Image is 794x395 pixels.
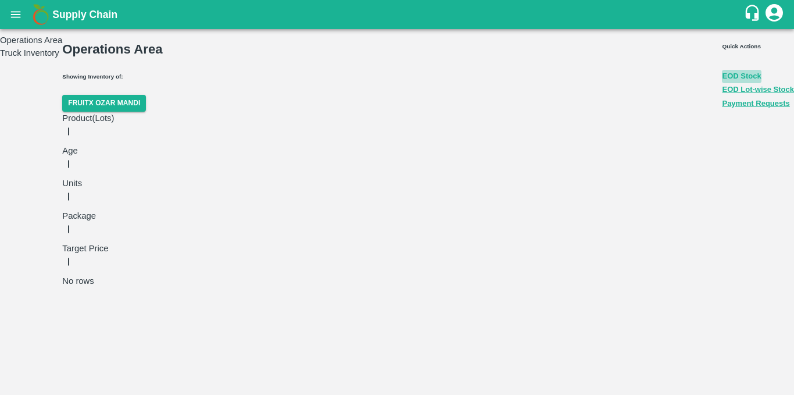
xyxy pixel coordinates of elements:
h6: Quick Actions [722,42,794,51]
h2: Operations Area [62,40,722,59]
div: Product(Lots) [62,112,230,124]
button: Select DC [62,95,146,112]
div: customer-support [743,4,764,25]
div: Product(Lots) [62,112,230,144]
div: No rows [62,275,599,287]
div: Target Price [62,242,174,275]
a: Supply Chain [52,6,743,23]
h6: Showing Inventory of: [62,73,722,81]
button: Payment Requests [722,97,789,111]
div: Package [62,209,174,222]
div: Kgs [62,177,152,190]
div: Package [62,209,174,242]
div: Age [62,144,118,177]
div: Units [62,177,152,209]
img: logo [29,3,52,26]
button: EOD Stock [722,70,761,83]
button: open drawer [2,1,29,28]
b: Supply Chain [52,9,117,20]
div: account of current user [764,2,785,27]
div: Target Price [62,242,174,255]
div: Days [62,144,118,157]
button: EOD Lot-wise Stock [722,83,794,97]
